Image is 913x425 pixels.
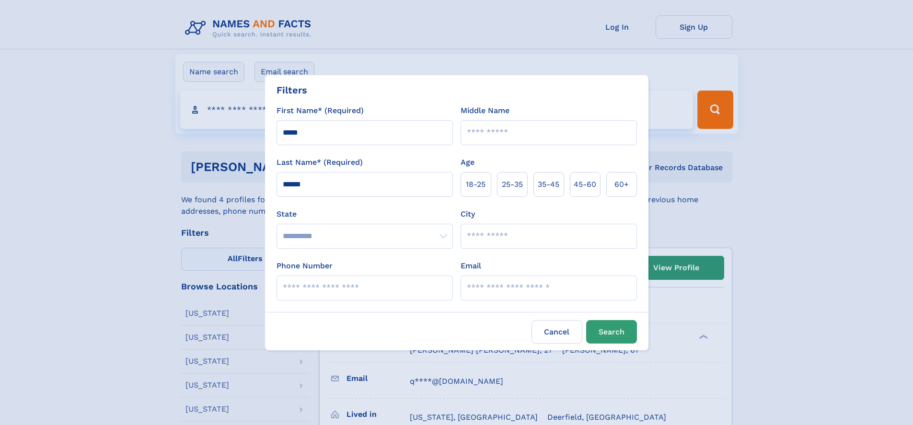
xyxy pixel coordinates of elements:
[574,179,596,190] span: 45‑60
[466,179,485,190] span: 18‑25
[277,208,453,220] label: State
[461,260,481,272] label: Email
[461,208,475,220] label: City
[586,320,637,344] button: Search
[461,105,509,116] label: Middle Name
[532,320,582,344] label: Cancel
[277,105,364,116] label: First Name* (Required)
[502,179,523,190] span: 25‑35
[461,157,474,168] label: Age
[277,83,307,97] div: Filters
[538,179,559,190] span: 35‑45
[277,260,333,272] label: Phone Number
[277,157,363,168] label: Last Name* (Required)
[614,179,629,190] span: 60+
